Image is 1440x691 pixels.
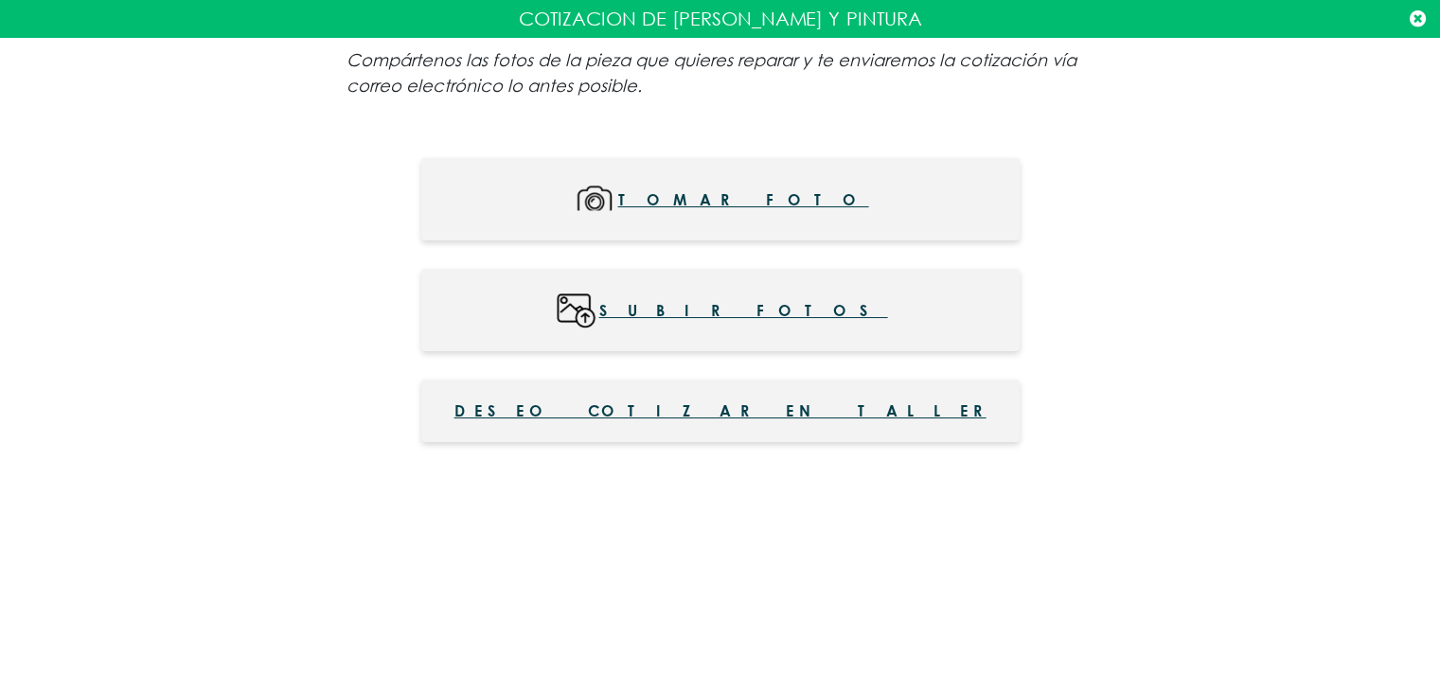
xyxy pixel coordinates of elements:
p: COTIZACION DE [PERSON_NAME] Y PINTURA [14,5,1426,33]
span: Deseo cotizar en taller [454,399,987,422]
button: Deseo cotizar en taller [421,380,1020,442]
p: Compártenos las fotos de la pieza que quieres reparar y te enviaremos la cotización vía correo el... [347,47,1094,98]
img: wWc3mI9nliSrAAAAABJRU5ErkJggg== [553,289,599,331]
button: Subir fotos [421,269,1020,351]
span: Tomar foto [618,178,869,221]
img: mMoqUg+Y6aUS6LnDlxD7Bo0MZxWs6HFM5cnHM4Qtg4Rn [572,178,618,221]
button: Tomar foto [421,158,1020,240]
span: Subir fotos [599,289,888,331]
